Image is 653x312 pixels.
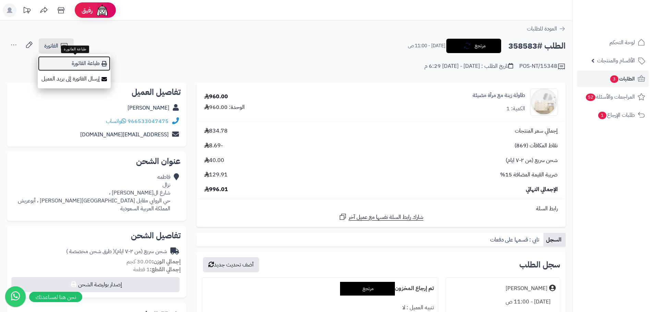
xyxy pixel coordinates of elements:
a: إرسال الفاتورة إلى بريد العميل [38,71,111,87]
span: 40.00 [204,157,224,164]
small: 1 قطعة [133,265,181,274]
span: 996.01 [204,186,228,194]
a: الفاتورة [39,38,74,53]
span: الطلبات [609,74,635,84]
strong: إجمالي الوزن: [152,258,181,266]
span: نقاط المكافآت (869) [515,142,558,150]
h2: تفاصيل العميل [12,88,181,96]
a: شارك رابط السلة نفسها مع عميل آخر [339,213,423,221]
div: POS-NT/15348 [519,62,566,71]
a: لوحة التحكم [577,34,649,51]
a: السجل [543,233,566,247]
div: فاطمه نزال شارع ال[PERSON_NAME] ، حي الروابي مقابل [GEOGRAPHIC_DATA][PERSON_NAME] ، أبوعريش الممل... [18,173,170,212]
a: الطلبات3 [577,71,649,87]
div: الكمية: 1 [506,105,525,113]
a: تحديثات المنصة [18,3,35,19]
span: الإجمالي النهائي [526,186,558,194]
div: طباعة الفاتورة [61,46,89,53]
span: 834.78 [204,127,228,135]
span: رفيق [82,6,93,14]
span: 129.91 [204,171,228,179]
span: لوحة التحكم [609,38,635,47]
div: [PERSON_NAME] [506,285,547,292]
b: تم إرجاع المخزون [395,284,434,292]
small: [DATE] - 11:00 ص [408,42,445,49]
span: المراجعات والأسئلة [585,92,635,102]
span: العودة للطلبات [527,25,557,33]
h2: تفاصيل الشحن [12,232,181,240]
span: طلبات الإرجاع [597,110,635,120]
span: شحن سريع (من ٢-٧ ايام) [506,157,558,164]
div: [DATE] - 11:00 ص [450,295,556,309]
div: الوحدة: 960.00 [204,103,245,111]
h2: الطلب #358583 [508,39,566,53]
span: 3 [610,75,618,83]
a: العودة للطلبات [527,25,566,33]
button: مرتجع [446,39,501,53]
span: الأقسام والمنتجات [597,56,635,65]
span: ( طرق شحن مخصصة ) [66,247,115,255]
a: طباعة الفاتورة [38,56,111,71]
img: logo-2.png [606,19,646,34]
a: 966533047475 [128,117,169,125]
a: [PERSON_NAME] [128,104,169,112]
a: [EMAIL_ADDRESS][DOMAIN_NAME] [80,130,169,139]
span: ضريبة القيمة المضافة 15% [500,171,558,179]
span: الفاتورة [44,42,58,50]
div: شحن سريع (من ٢-٧ ايام) [66,248,167,255]
div: رابط السلة [199,205,563,213]
div: مرتجع [340,282,395,296]
span: إجمالي سعر المنتجات [515,127,558,135]
a: طلبات الإرجاع1 [577,107,649,123]
div: 960.00 [204,93,228,101]
div: تاريخ الطلب : [DATE] - [DATE] 6:29 م [424,62,513,70]
span: 1 [598,112,606,119]
a: واتساب [106,117,126,125]
img: 1746616858-1-90x90.jpg [531,88,557,116]
span: 52 [586,93,595,101]
a: تابي : قسمها على دفعات [487,233,543,247]
button: أضف تحديث جديد [203,257,259,272]
h3: سجل الطلب [519,261,560,269]
small: 30.00 كجم [126,258,181,266]
button: إصدار بوليصة الشحن [11,277,180,292]
a: طاولة زينة مع مرآة مضيئة [473,91,525,99]
a: المراجعات والأسئلة52 [577,89,649,105]
h2: عنوان الشحن [12,157,181,165]
img: ai-face.png [95,3,109,17]
span: -8.69 [204,142,223,150]
span: شارك رابط السلة نفسها مع عميل آخر [349,213,423,221]
strong: إجمالي القطع: [150,265,181,274]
